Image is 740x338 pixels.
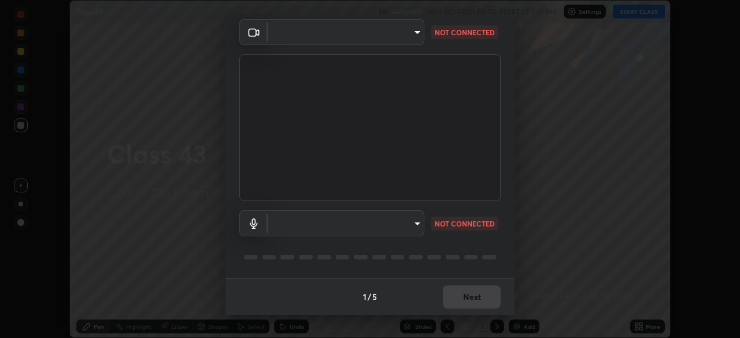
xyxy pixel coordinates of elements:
div: ​ [268,210,424,236]
h4: 5 [372,291,377,303]
h4: 1 [363,291,367,303]
p: NOT CONNECTED [435,218,495,229]
p: NOT CONNECTED [435,27,495,38]
div: ​ [268,19,424,45]
h4: / [368,291,371,303]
